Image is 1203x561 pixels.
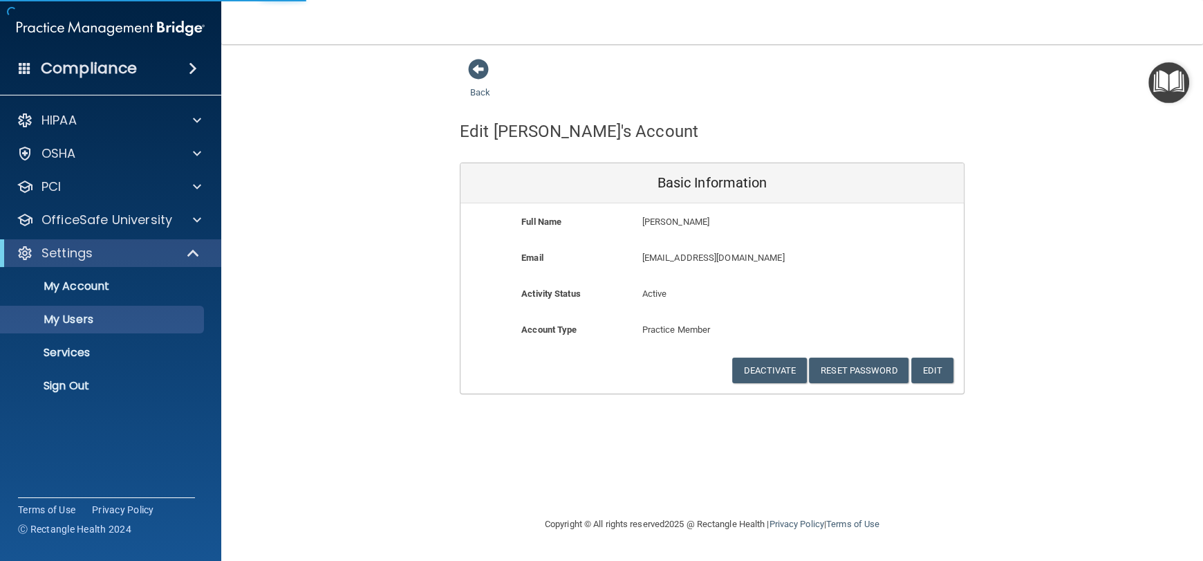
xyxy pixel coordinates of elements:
p: Services [9,346,198,360]
b: Full Name [521,217,561,227]
button: Deactivate [732,358,807,383]
p: OfficeSafe University [41,212,172,228]
iframe: Drift Widget Chat Controller [964,463,1186,518]
a: Settings [17,245,200,261]
div: Copyright © All rights reserved 2025 @ Rectangle Health | | [460,502,964,546]
p: My Account [9,279,198,293]
p: PCI [41,178,61,195]
img: PMB logo [17,15,205,42]
a: Privacy Policy [92,503,154,517]
button: Open Resource Center [1148,62,1189,103]
b: Account Type [521,324,577,335]
button: Edit [911,358,953,383]
a: Privacy Policy [769,519,823,529]
p: OSHA [41,145,76,162]
p: Active [642,286,783,302]
a: OSHA [17,145,201,162]
h4: Compliance [41,59,137,78]
h4: Edit [PERSON_NAME]'s Account [460,122,698,140]
p: My Users [9,313,198,327]
p: Sign Out [9,379,198,393]
p: [EMAIL_ADDRESS][DOMAIN_NAME] [642,250,863,266]
p: HIPAA [41,112,77,129]
button: Reset Password [809,358,908,383]
a: Terms of Use [18,503,75,517]
a: PCI [17,178,201,195]
b: Activity Status [521,288,581,299]
a: Terms of Use [826,519,879,529]
p: Practice Member [642,322,783,338]
a: OfficeSafe University [17,212,201,228]
b: Email [521,252,543,263]
p: Settings [41,245,93,261]
p: [PERSON_NAME] [642,214,863,230]
a: Back [470,71,490,98]
div: Basic Information [460,163,964,203]
a: HIPAA [17,112,201,129]
span: Ⓒ Rectangle Health 2024 [18,522,131,536]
